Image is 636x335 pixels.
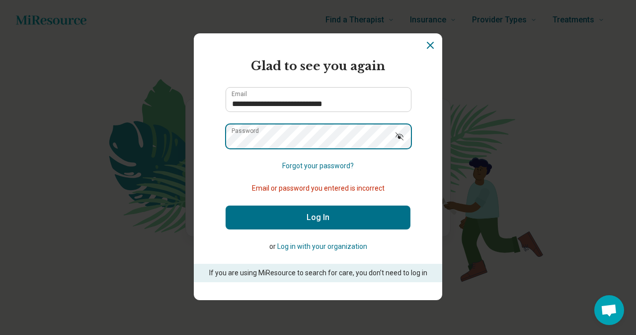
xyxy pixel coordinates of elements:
label: Email [232,91,247,97]
p: Email or password you entered is incorrect [226,183,410,194]
section: Login Dialog [194,33,442,300]
button: Log In [226,206,410,229]
button: Forgot your password? [282,161,354,171]
label: Password [232,128,259,134]
button: Show password [389,124,410,148]
button: Dismiss [424,39,436,51]
p: or [226,241,410,252]
h2: Glad to see you again [226,57,410,75]
p: If you are using MiResource to search for care, you don’t need to log in [208,268,428,278]
button: Log in with your organization [277,241,367,252]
